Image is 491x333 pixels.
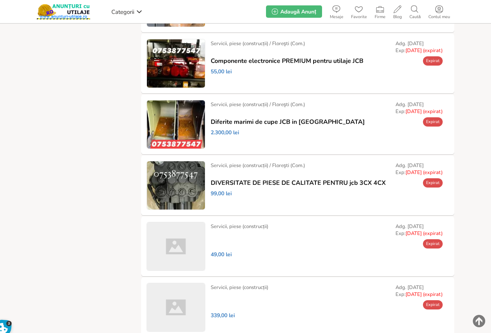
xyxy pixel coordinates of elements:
[109,6,144,17] a: Categorii
[426,119,440,125] span: Expirat
[406,169,443,176] span: [DATE] (expirat)
[425,15,454,19] span: Contul meu
[347,15,371,19] span: Favorite
[406,47,443,54] span: [DATE] (expirat)
[396,40,443,54] div: Adg. [DATE] Exp:
[371,4,389,19] a: Firme
[211,284,268,291] div: Servicii, piese (construcții)
[426,58,440,64] span: Expirat
[147,39,205,88] img: Componente electronice PREMIUM pentru utilaje JCB
[326,15,347,19] span: Mesaje
[266,5,322,18] a: Adaugă Anunț
[326,4,347,19] a: Mesaje
[371,15,389,19] span: Firme
[396,101,443,115] div: Adg. [DATE] Exp:
[389,15,406,19] span: Blog
[406,291,443,298] span: [DATE] (expirat)
[211,68,232,75] span: 55,00 lei
[406,108,443,115] span: [DATE] (expirat)
[147,100,205,149] img: Diferite marimi de cupe JCB in STOC
[211,101,305,108] div: Servicii, piese (construcții) / Floreşti (Com.)
[426,302,440,308] span: Expirat
[211,118,365,125] a: Diferite marimi de cupe JCB in [GEOGRAPHIC_DATA]
[473,315,485,327] img: scroll-to-top.png
[211,190,232,197] span: 99,00 lei
[111,8,134,16] span: Categorii
[406,4,425,19] a: Caută
[211,179,386,186] a: DIVERSITATE DE PIESE DE CALITATE PENTRU jcb 3CX 4CX
[406,230,443,237] span: [DATE] (expirat)
[211,40,305,47] div: Servicii, piese (construcții) / Floreşti (Com.)
[37,4,90,19] img: Anunturi-Utilaje.RO
[211,312,235,319] span: 339,00 lei
[406,15,425,19] span: Caută
[211,162,305,169] div: Servicii, piese (construcții) / Floreşti (Com.)
[396,223,443,237] div: Adg. [DATE] Exp:
[389,4,406,19] a: Blog
[347,4,371,19] a: Favorite
[211,57,363,64] a: Componente electronice PREMIUM pentru utilaje JCB
[211,129,239,136] span: 2.300,00 lei
[425,4,454,19] a: Contul meu
[147,161,205,210] img: DIVERSITATE DE PIESE DE CALITATE PENTRU jcb 3CX 4CX
[280,8,316,15] span: Adaugă Anunț
[396,162,443,176] div: Adg. [DATE] Exp:
[211,223,268,230] div: Servicii, piese (construcții)
[426,180,440,186] span: Expirat
[211,251,232,258] span: 49,00 lei
[396,284,443,298] div: Adg. [DATE] Exp:
[426,241,440,247] span: Expirat
[6,321,12,326] span: 3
